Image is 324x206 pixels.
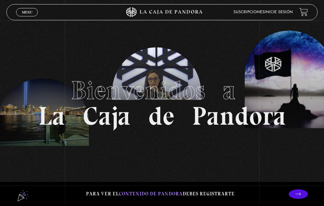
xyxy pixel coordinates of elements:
[38,77,286,129] h1: La Caja de Pandora
[119,191,183,197] span: contenido de Pandora
[86,190,235,198] p: Para ver el debes registrarte
[22,10,32,14] span: Menu
[299,8,308,16] a: View your shopping cart
[20,16,35,20] span: Cerrar
[265,10,293,14] a: Inicie sesión
[233,10,265,14] a: Suscripciones
[71,75,253,106] span: Bienvenidos a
